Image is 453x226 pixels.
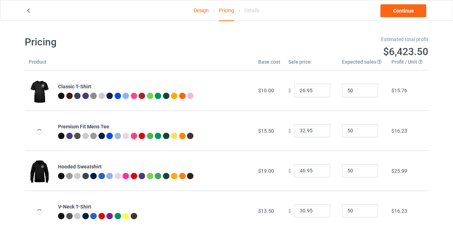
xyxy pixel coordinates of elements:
[338,58,387,70] th: Expected sales
[391,88,407,93] span: $15.76
[387,58,428,70] th: Profit / Unit
[58,204,91,210] b: V-Neck T-Shirt
[258,88,274,93] span: $10.00
[288,168,291,173] span: $
[288,128,291,133] span: $
[383,46,428,58] span: $6,423.50
[58,84,91,89] b: Classic T-Shirt
[58,124,109,129] b: Premium Fit Mens Tee
[25,58,54,70] th: Product
[258,168,274,174] span: $19.00
[25,36,222,49] h1: Pricing
[258,208,274,214] span: $13.50
[244,0,259,20] div: Details
[254,58,284,70] th: Base cost
[90,133,97,139] img: heather_texture.png
[258,128,274,134] span: $15.50
[380,4,426,17] a: Continue
[391,128,407,134] span: $16.23
[391,168,407,174] span: $25.99
[90,93,97,99] img: heather_texture.png
[194,0,209,20] a: Design
[58,164,102,169] b: Hooded Sweatshirt
[288,88,291,93] span: $
[391,208,407,214] span: $16.23
[284,58,338,70] th: Sale price
[288,208,291,213] span: $
[232,36,429,43] div: Estimated total profit
[219,0,234,21] div: Pricing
